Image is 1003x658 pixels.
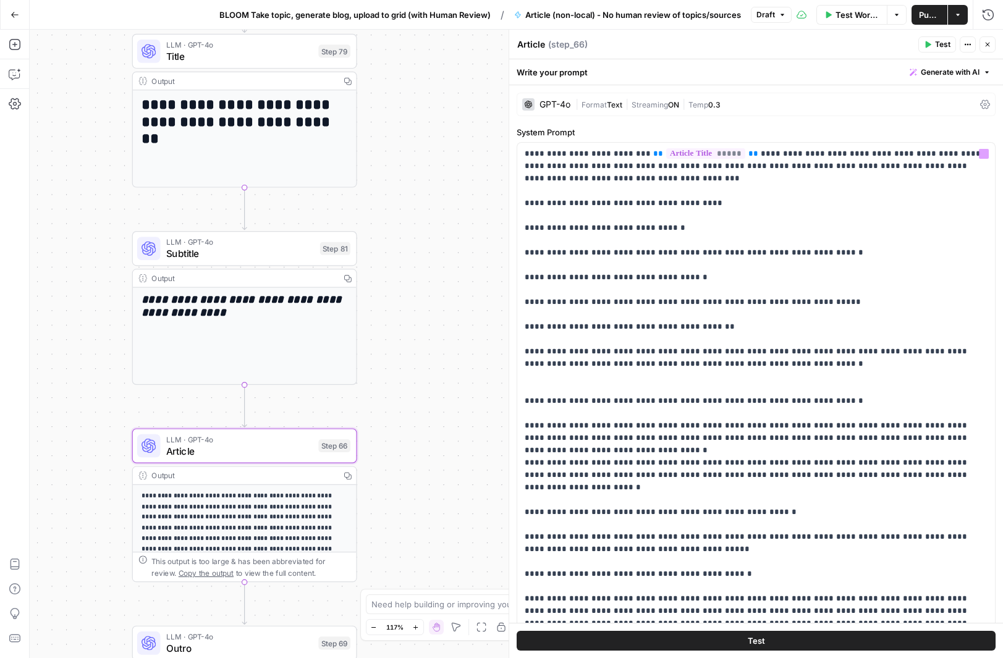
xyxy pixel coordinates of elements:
[575,98,582,110] span: |
[688,100,708,109] span: Temp
[166,247,314,261] span: Subtitle
[756,9,775,20] span: Draft
[242,188,247,230] g: Edge from step_79 to step_81
[816,5,887,25] button: Test Workflow
[318,636,350,649] div: Step 69
[166,236,314,248] span: LLM · GPT-4o
[151,470,334,481] div: Output
[679,98,688,110] span: |
[242,385,247,427] g: Edge from step_81 to step_66
[517,126,996,138] label: System Prompt
[151,75,334,87] div: Output
[836,9,880,21] span: Test Workflow
[751,7,792,23] button: Draft
[935,39,950,50] span: Test
[918,36,956,53] button: Test
[212,5,498,25] button: BLOOM Take topic, generate blog, upload to grid (with Human Review)
[517,631,996,651] button: Test
[166,444,313,458] span: Article
[166,631,313,643] span: LLM · GPT-4o
[386,622,404,632] span: 117%
[166,39,313,51] span: LLM · GPT-4o
[166,641,313,655] span: Outro
[548,38,588,51] span: ( step_66 )
[166,49,313,63] span: Title
[582,100,607,109] span: Format
[622,98,632,110] span: |
[905,64,996,80] button: Generate with AI
[151,555,350,579] div: This output is too large & has been abbreviated for review. to view the full content.
[517,38,545,51] textarea: Article
[179,568,234,577] span: Copy the output
[708,100,721,109] span: 0.3
[219,9,491,21] span: BLOOM Take topic, generate blog, upload to grid (with Human Review)
[525,9,741,21] span: Article (non-local) - No human review of topics/sources
[668,100,679,109] span: ON
[748,635,765,647] span: Test
[632,100,668,109] span: Streaming
[151,272,334,284] div: Output
[242,582,247,624] g: Edge from step_66 to step_69
[166,434,313,445] span: LLM · GPT-4o
[919,9,940,21] span: Publish
[540,100,570,109] div: GPT-4o
[912,5,947,25] button: Publish
[320,242,350,255] div: Step 81
[318,44,350,57] div: Step 79
[607,100,622,109] span: Text
[921,67,980,78] span: Generate with AI
[509,59,1003,85] div: Write your prompt
[507,5,748,25] button: Article (non-local) - No human review of topics/sources
[318,439,350,452] div: Step 66
[501,7,504,22] span: /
